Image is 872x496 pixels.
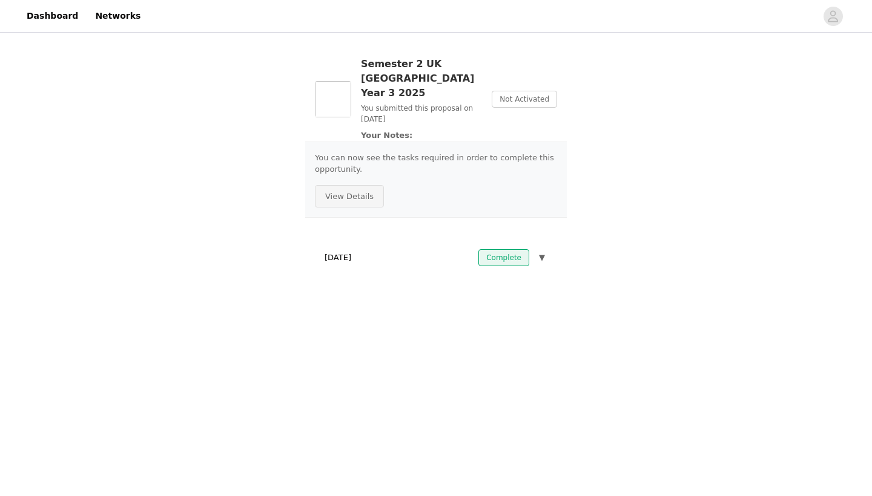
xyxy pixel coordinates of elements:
[827,7,839,26] div: avatar
[361,57,482,100] h3: Semester 2 UK [GEOGRAPHIC_DATA] Year 3 2025
[315,81,351,117] img: Semester 2 UK White Fox University Year 3 2025
[19,2,85,30] a: Dashboard
[315,244,557,271] div: [DATE]
[539,252,545,264] span: ▼
[537,249,547,266] button: ▼
[361,129,482,142] p: Your Notes:
[88,2,148,30] a: Networks
[361,103,482,125] p: You submitted this proposal on [DATE]
[478,249,529,266] span: Complete
[315,185,384,208] button: View Details
[492,91,557,108] span: Not Activated
[315,152,557,175] p: You can now see the tasks required in order to complete this opportunity.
